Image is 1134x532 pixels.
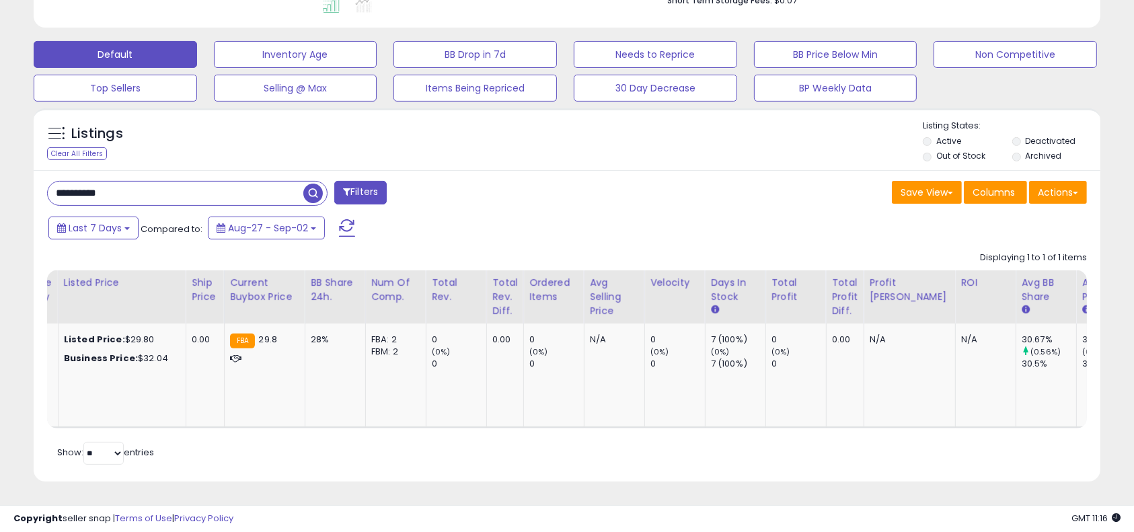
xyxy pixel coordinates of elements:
button: Default [34,41,197,68]
b: Business Price: [64,352,138,365]
div: Velocity [650,276,700,290]
small: (0%) [1082,346,1101,357]
div: Total Profit [771,276,821,304]
a: Privacy Policy [174,512,233,525]
button: Non Competitive [934,41,1097,68]
div: 30.5% [1022,358,1076,370]
div: 0 [650,334,705,346]
div: 0 [771,358,826,370]
div: $32.04 [64,352,176,365]
button: Inventory Age [214,41,377,68]
div: Avg Selling Price [590,276,639,318]
div: Total Rev. Diff. [492,276,518,318]
div: $29.80 [64,334,176,346]
p: Listing States: [923,120,1100,132]
div: ROI [961,276,1010,290]
button: BP Weekly Data [754,75,917,102]
div: Profit [PERSON_NAME] [870,276,950,304]
span: 29.8 [258,333,277,346]
span: Last 7 Days [69,221,122,235]
small: (0%) [771,346,790,357]
strong: Copyright [13,512,63,525]
div: Total Rev. [432,276,481,304]
button: Actions [1029,181,1087,204]
div: FBM: 2 [371,346,416,358]
span: 2025-09-10 11:16 GMT [1071,512,1121,525]
div: seller snap | | [13,512,233,525]
div: Ship Price [192,276,219,304]
button: 30 Day Decrease [574,75,737,102]
div: Days In Stock [711,276,760,304]
div: 30.67% [1022,334,1076,346]
div: 0.00 [192,334,214,346]
small: (0%) [432,346,451,357]
div: N/A [870,334,945,346]
div: FBA: 2 [371,334,416,346]
div: 28% [311,334,355,346]
small: (0%) [650,346,669,357]
button: Filters [334,181,387,204]
span: Aug-27 - Sep-02 [228,221,308,235]
label: Archived [1025,150,1061,161]
small: (0%) [711,346,730,357]
div: Ordered Items [529,276,578,304]
button: Columns [964,181,1027,204]
div: Avg Win Price [1082,276,1131,304]
button: Top Sellers [34,75,197,102]
div: BB Share 24h. [311,276,360,304]
a: Terms of Use [115,512,172,525]
div: Num of Comp. [371,276,420,304]
button: Selling @ Max [214,75,377,102]
div: 0 [529,358,584,370]
div: 0.00 [832,334,854,346]
div: 0 [432,358,486,370]
div: 0 [529,334,584,346]
small: FBA [230,334,255,348]
div: Avg BB Share [1022,276,1071,304]
div: Listed Price [64,276,180,290]
div: Clear All Filters [47,147,107,160]
b: Listed Price: [64,333,125,346]
div: N/A [961,334,1006,346]
div: 0 [432,334,486,346]
button: Last 7 Days [48,217,139,239]
span: Compared to: [141,223,202,235]
div: 0 [650,358,705,370]
small: Days In Stock. [711,304,719,316]
small: (0.56%) [1030,346,1061,357]
button: Needs to Reprice [574,41,737,68]
div: Displaying 1 to 1 of 1 items [980,252,1087,264]
div: 0 [771,334,826,346]
div: Fulfillable Quantity [6,276,52,304]
label: Out of Stock [936,150,985,161]
small: Avg BB Share. [1022,304,1030,316]
h5: Listings [71,124,123,143]
span: Show: entries [57,446,154,459]
div: 7 (100%) [711,358,765,370]
div: 0.00 [492,334,513,346]
small: Avg Win Price. [1082,304,1090,316]
button: Aug-27 - Sep-02 [208,217,325,239]
button: BB Drop in 7d [393,41,557,68]
small: (0%) [529,346,548,357]
div: 7 (100%) [711,334,765,346]
div: Current Buybox Price [230,276,299,304]
div: Total Profit Diff. [832,276,858,318]
button: Save View [892,181,962,204]
button: Items Being Repriced [393,75,557,102]
div: N/A [590,334,634,346]
label: Deactivated [1025,135,1075,147]
label: Active [936,135,961,147]
button: BB Price Below Min [754,41,917,68]
span: Columns [973,186,1015,199]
